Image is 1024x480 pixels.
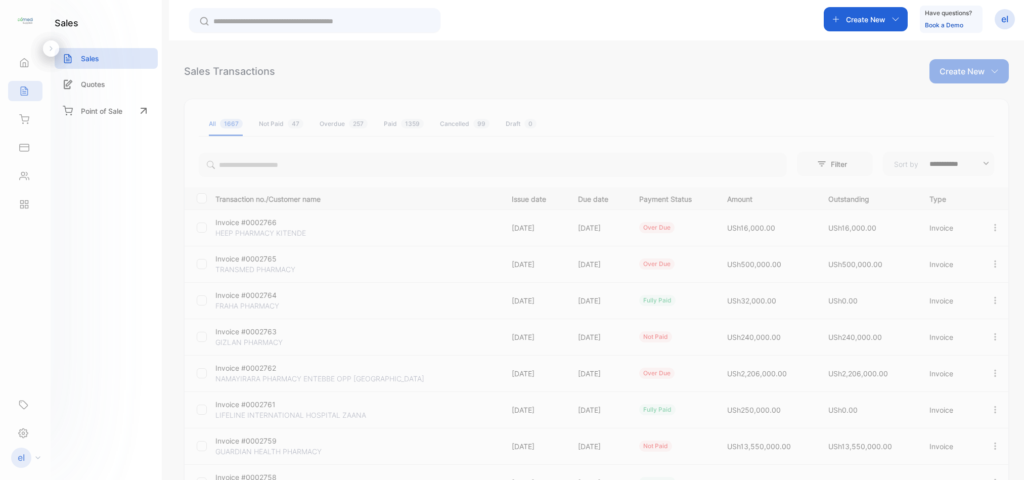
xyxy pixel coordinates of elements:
[473,119,489,128] span: 99
[639,192,706,204] p: Payment Status
[578,332,618,342] p: [DATE]
[578,368,618,379] p: [DATE]
[727,333,781,341] span: USh240,000.00
[215,228,310,238] p: HEEP PHARMACY KITENDE
[578,405,618,415] p: [DATE]
[929,332,969,342] p: Invoice
[578,295,618,306] p: [DATE]
[639,295,676,306] div: fully paid
[215,217,310,228] p: Invoice #0002766
[215,337,310,347] p: GIZLAN PHARMACY
[55,16,78,30] h1: sales
[846,14,885,25] p: Create New
[440,119,489,128] div: Cancelled
[81,79,105,90] p: Quotes
[929,368,969,379] p: Invoice
[18,451,25,464] p: el
[215,192,499,204] p: Transaction no./Customer name
[727,369,787,378] span: USh2,206,000.00
[929,59,1009,83] button: Create New
[639,368,675,379] div: over due
[401,119,424,128] span: 1359
[512,441,557,452] p: [DATE]
[727,406,781,414] span: USh250,000.00
[220,119,243,128] span: 1667
[288,119,303,128] span: 47
[925,8,972,18] p: Have questions?
[639,404,676,415] div: fully paid
[727,296,776,305] span: USh32,000.00
[209,119,243,128] div: All
[18,13,33,28] img: logo
[215,373,424,384] p: NAMAYIRARA PHARMACY ENTEBBE OPP [GEOGRAPHIC_DATA]
[639,258,675,270] div: over due
[384,119,424,128] div: Paid
[512,295,557,306] p: [DATE]
[512,192,557,204] p: Issue date
[727,192,808,204] p: Amount
[940,65,985,77] p: Create New
[828,192,909,204] p: Outstanding
[639,441,672,452] div: not paid
[727,224,775,232] span: USh16,000.00
[894,159,918,169] p: Sort by
[639,331,672,342] div: not paid
[320,119,368,128] div: Overdue
[512,223,557,233] p: [DATE]
[81,106,122,116] p: Point of Sale
[215,290,310,300] p: Invoice #0002764
[929,223,969,233] p: Invoice
[929,259,969,270] p: Invoice
[215,326,310,337] p: Invoice #0002763
[828,296,858,305] span: USh0.00
[929,441,969,452] p: Invoice
[727,442,791,451] span: USh13,550,000.00
[1001,13,1008,26] p: el
[512,259,557,270] p: [DATE]
[828,406,858,414] span: USh0.00
[995,7,1015,31] button: el
[184,64,275,79] div: Sales Transactions
[55,48,158,69] a: Sales
[215,435,310,446] p: Invoice #0002759
[925,21,963,29] a: Book a Demo
[578,223,618,233] p: [DATE]
[524,119,537,128] span: 0
[828,333,882,341] span: USh240,000.00
[639,222,675,233] div: over due
[828,224,876,232] span: USh16,000.00
[578,441,618,452] p: [DATE]
[55,100,158,122] a: Point of Sale
[215,410,366,420] p: LIFELINE INTERNATIONAL HOSPITAL ZAANA
[883,152,994,176] button: Sort by
[506,119,537,128] div: Draft
[215,446,322,457] p: GUARDIAN HEALTH PHARMACY
[55,74,158,95] a: Quotes
[215,253,310,264] p: Invoice #0002765
[215,363,310,373] p: Invoice #0002762
[578,259,618,270] p: [DATE]
[828,442,892,451] span: USh13,550,000.00
[512,332,557,342] p: [DATE]
[215,399,310,410] p: Invoice #0002761
[929,192,969,204] p: Type
[81,53,99,64] p: Sales
[259,119,303,128] div: Not Paid
[578,192,618,204] p: Due date
[215,300,310,311] p: FRAHA PHARMACY
[215,264,310,275] p: TRANSMED PHARMACY
[828,369,888,378] span: USh2,206,000.00
[349,119,368,128] span: 257
[929,295,969,306] p: Invoice
[828,260,882,269] span: USh500,000.00
[982,438,1024,480] iframe: LiveChat chat widget
[512,368,557,379] p: [DATE]
[727,260,781,269] span: USh500,000.00
[824,7,908,31] button: Create New
[929,405,969,415] p: Invoice
[512,405,557,415] p: [DATE]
